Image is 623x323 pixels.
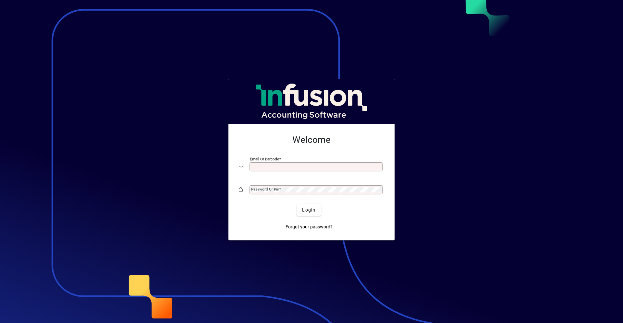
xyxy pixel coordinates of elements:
[251,187,279,191] mat-label: Password or Pin
[302,207,315,213] span: Login
[283,221,335,233] a: Forgot your password?
[286,224,333,230] span: Forgot your password?
[297,204,321,216] button: Login
[250,157,279,161] mat-label: Email or Barcode
[239,134,384,145] h2: Welcome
